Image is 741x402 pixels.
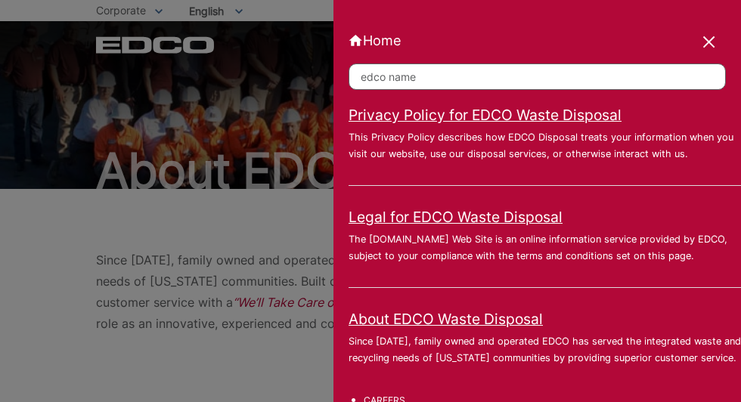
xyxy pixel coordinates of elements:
[349,209,563,225] a: Legal for EDCO Waste Disposal
[349,107,622,123] a: Privacy Policy for EDCO Waste Disposal
[349,63,726,90] input: Search
[349,32,726,48] a: Home
[349,311,543,327] a: About EDCO Waste Disposal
